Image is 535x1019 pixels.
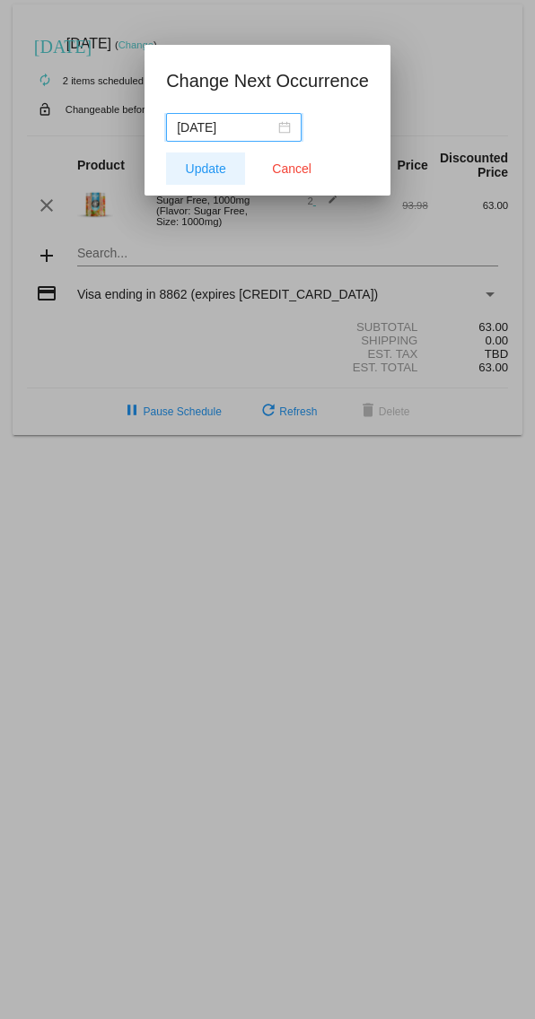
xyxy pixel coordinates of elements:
[252,152,331,185] button: Close dialog
[166,152,245,185] button: Update
[166,66,369,95] h1: Change Next Occurrence
[177,118,275,137] input: Select date
[186,161,226,176] span: Update
[272,161,311,176] span: Cancel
